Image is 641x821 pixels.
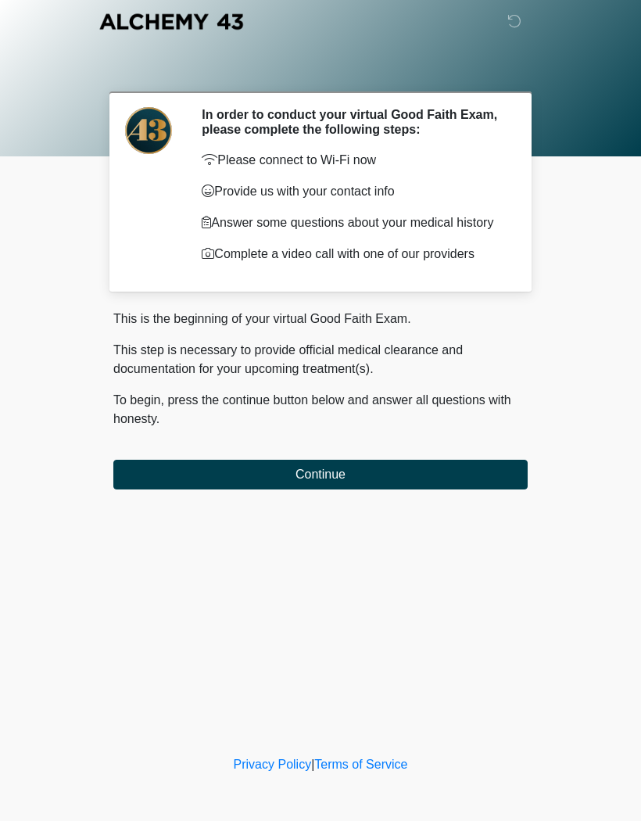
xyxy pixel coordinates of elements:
[234,758,312,771] a: Privacy Policy
[202,213,504,232] p: Answer some questions about your medical history
[102,56,539,85] h1: ‎ ‎ ‎ ‎
[113,460,528,489] button: Continue
[202,245,504,264] p: Complete a video call with one of our providers
[311,758,314,771] a: |
[202,151,504,170] p: Please connect to Wi-Fi now
[98,12,245,31] img: Alchemy 43 Logo
[202,107,504,137] h2: In order to conduct your virtual Good Faith Exam, please complete the following steps:
[314,758,407,771] a: Terms of Service
[113,341,528,378] p: This step is necessary to provide official medical clearance and documentation for your upcoming ...
[113,391,528,428] p: To begin, press the continue button below and answer all questions with honesty.
[125,107,172,154] img: Agent Avatar
[113,310,528,328] p: This is the beginning of your virtual Good Faith Exam.
[202,182,504,201] p: Provide us with your contact info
